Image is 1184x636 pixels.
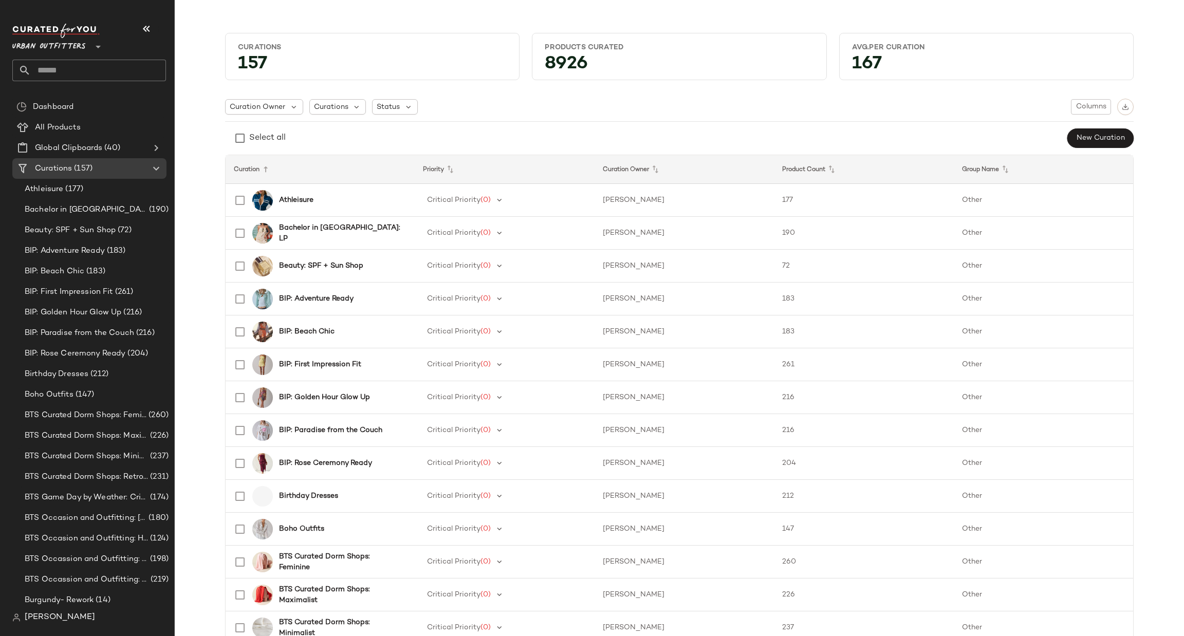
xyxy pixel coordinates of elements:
[480,361,491,368] span: (0)
[116,225,132,236] span: (72)
[427,492,480,500] span: Critical Priority
[279,491,338,501] b: Birthday Dresses
[954,283,1133,315] td: Other
[427,229,480,237] span: Critical Priority
[105,245,126,257] span: (183)
[252,289,273,309] img: 96651559_038_b
[25,183,63,195] span: Athleisure
[25,553,148,565] span: BTS Occassion and Outfitting: Campus Lounge
[12,35,86,53] span: Urban Outfitters
[954,155,1133,184] th: Group Name
[147,204,169,216] span: (190)
[480,229,491,237] span: (0)
[12,613,21,622] img: svg%3e
[545,43,813,52] div: Products Curated
[595,513,774,546] td: [PERSON_NAME]
[774,578,953,611] td: 226
[480,525,491,533] span: (0)
[774,283,953,315] td: 183
[238,43,507,52] div: Curations
[25,512,146,524] span: BTS Occasion and Outfitting: [PERSON_NAME] to Party
[279,584,403,606] b: BTS Curated Dorm Shops: Maximalist
[279,551,403,573] b: BTS Curated Dorm Shops: Feminine
[774,184,953,217] td: 177
[954,315,1133,348] td: Other
[149,574,169,586] span: (219)
[954,348,1133,381] td: Other
[279,458,372,469] b: BIP: Rose Ceremony Ready
[25,574,149,586] span: BTS Occassion and Outfitting: First Day Fits
[25,225,116,236] span: Beauty: SPF + Sun Shop
[774,250,953,283] td: 72
[1071,99,1111,115] button: Columns
[480,262,491,270] span: (0)
[113,286,134,298] span: (261)
[252,453,273,474] img: 76010537_262_b
[25,471,148,483] span: BTS Curated Dorm Shops: Retro+ Boho
[63,183,83,195] span: (177)
[595,414,774,447] td: [PERSON_NAME]
[72,163,92,175] span: (157)
[427,328,480,335] span: Critical Priority
[148,471,169,483] span: (231)
[73,389,95,401] span: (147)
[146,409,169,421] span: (260)
[102,142,120,154] span: (40)
[25,307,121,319] span: BIP: Golden Hour Glow Up
[427,459,480,467] span: Critical Priority
[252,322,273,342] img: 98247711_087_b
[94,594,110,606] span: (14)
[536,57,822,76] div: 8926
[314,102,348,113] span: Curations
[279,222,403,244] b: Bachelor in [GEOGRAPHIC_DATA]: LP
[25,389,73,401] span: Boho Outfits
[252,585,273,605] img: 102187119_060_b
[427,196,480,204] span: Critical Priority
[595,546,774,578] td: [PERSON_NAME]
[12,24,100,38] img: cfy_white_logo.C9jOOHJF.svg
[134,327,155,339] span: (216)
[148,451,169,462] span: (237)
[249,132,286,144] div: Select all
[595,381,774,414] td: [PERSON_NAME]
[25,245,105,257] span: BIP: Adventure Ready
[279,425,382,436] b: BIP: Paradise from the Couch
[595,447,774,480] td: [PERSON_NAME]
[595,283,774,315] td: [PERSON_NAME]
[774,381,953,414] td: 216
[377,102,400,113] span: Status
[252,190,273,211] img: 101256782_042_b
[25,492,148,503] span: BTS Game Day by Weather: Crisp & Cozy
[35,122,81,134] span: All Products
[25,327,134,339] span: BIP: Paradise from the Couch
[954,414,1133,447] td: Other
[279,392,370,403] b: BIP: Golden Hour Glow Up
[279,293,354,304] b: BIP: Adventure Ready
[279,326,335,337] b: BIP: Beach Chic
[252,387,273,408] img: 101347516_000_b
[480,558,491,566] span: (0)
[480,624,491,631] span: (0)
[480,591,491,598] span: (0)
[125,348,148,360] span: (204)
[148,430,169,442] span: (226)
[480,295,491,303] span: (0)
[279,359,361,370] b: BIP: First Impression Fit
[595,315,774,348] td: [PERSON_NAME]
[88,368,108,380] span: (212)
[226,155,415,184] th: Curation
[774,480,953,513] td: 212
[954,217,1133,250] td: Other
[230,102,285,113] span: Curation Owner
[25,348,125,360] span: BIP: Rose Ceremony Ready
[954,250,1133,283] td: Other
[427,426,480,434] span: Critical Priority
[595,348,774,381] td: [PERSON_NAME]
[252,519,273,539] img: 101991065_010_b
[427,558,480,566] span: Critical Priority
[25,204,147,216] span: Bachelor in [GEOGRAPHIC_DATA]: LP
[774,155,953,184] th: Product Count
[774,513,953,546] td: 147
[480,492,491,500] span: (0)
[852,43,1121,52] div: Avg.per Curation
